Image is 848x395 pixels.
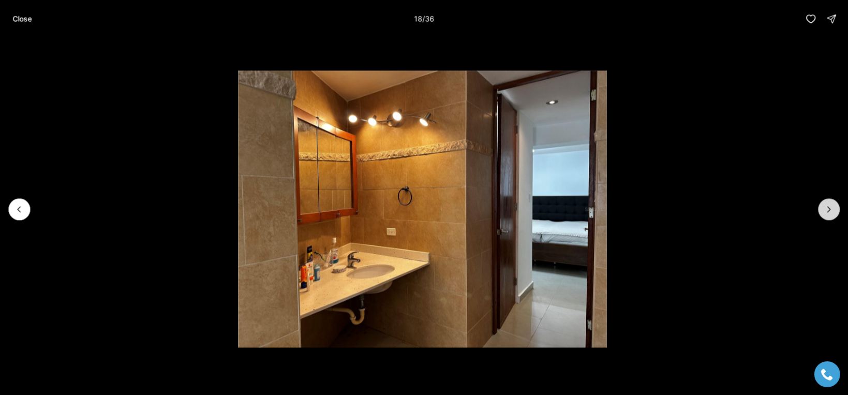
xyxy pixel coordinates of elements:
[414,14,434,23] p: 18 / 36
[8,198,30,220] button: Previous slide
[818,198,840,220] button: Next slide
[6,8,38,29] button: Close
[12,14,32,23] p: Close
